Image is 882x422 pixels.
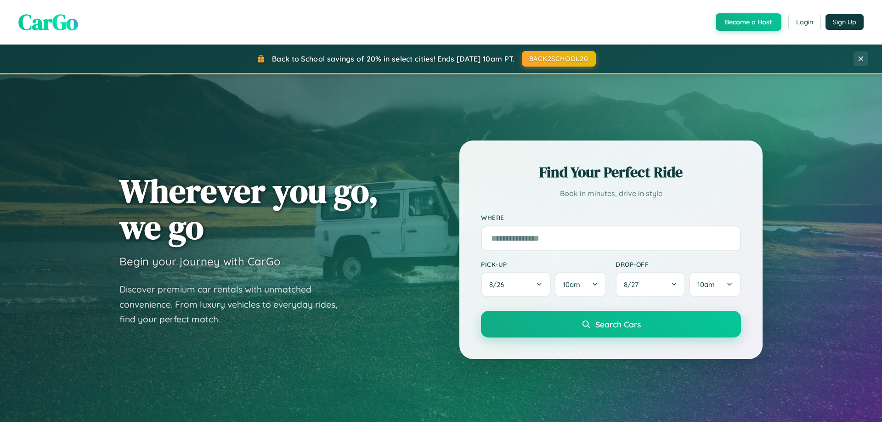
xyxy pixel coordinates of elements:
button: 8/26 [481,272,551,297]
h3: Begin your journey with CarGo [119,254,281,268]
span: CarGo [18,7,78,37]
span: 10am [697,280,715,289]
button: 8/27 [616,272,685,297]
span: 8 / 27 [624,280,643,289]
button: BACK2SCHOOL20 [522,51,596,67]
button: 10am [689,272,741,297]
h1: Wherever you go, we go [119,173,379,245]
button: 10am [554,272,606,297]
button: Search Cars [481,311,741,338]
button: Become a Host [716,13,781,31]
p: Book in minutes, drive in style [481,187,741,200]
span: 10am [563,280,580,289]
span: Search Cars [595,319,641,329]
h2: Find Your Perfect Ride [481,162,741,182]
span: Back to School savings of 20% in select cities! Ends [DATE] 10am PT. [272,54,514,63]
label: Drop-off [616,260,741,268]
p: Discover premium car rentals with unmatched convenience. From luxury vehicles to everyday rides, ... [119,282,349,327]
label: Pick-up [481,260,606,268]
button: Sign Up [825,14,864,30]
label: Where [481,214,741,222]
span: 8 / 26 [489,280,509,289]
button: Login [788,14,821,30]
